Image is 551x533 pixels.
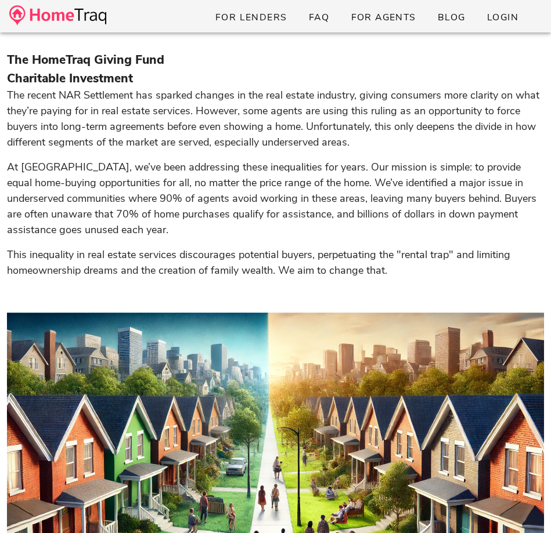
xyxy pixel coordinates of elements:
[7,88,544,150] p: The recent NAR Settlement has sparked changes in the real estate industry, giving consumers more ...
[215,11,287,24] span: For Lenders
[299,7,339,28] a: FAQ
[428,7,475,28] a: Blog
[477,7,528,28] a: Login
[9,5,106,26] img: desktop-logo.34a1112.png
[487,11,518,24] span: Login
[7,51,544,70] h3: The HomeTraq Giving Fund
[7,70,544,88] h3: Charitable Investment
[7,159,544,238] p: At [GEOGRAPHIC_DATA], we’ve been addressing these inequalities for years. Our mission is simple: ...
[206,7,297,28] a: For Lenders
[437,11,466,24] span: Blog
[308,11,330,24] span: FAQ
[341,7,425,28] a: For Agents
[7,247,544,278] p: This inequality in real estate services discourages potential buyers, perpetuating the "rental tr...
[350,11,416,24] span: For Agents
